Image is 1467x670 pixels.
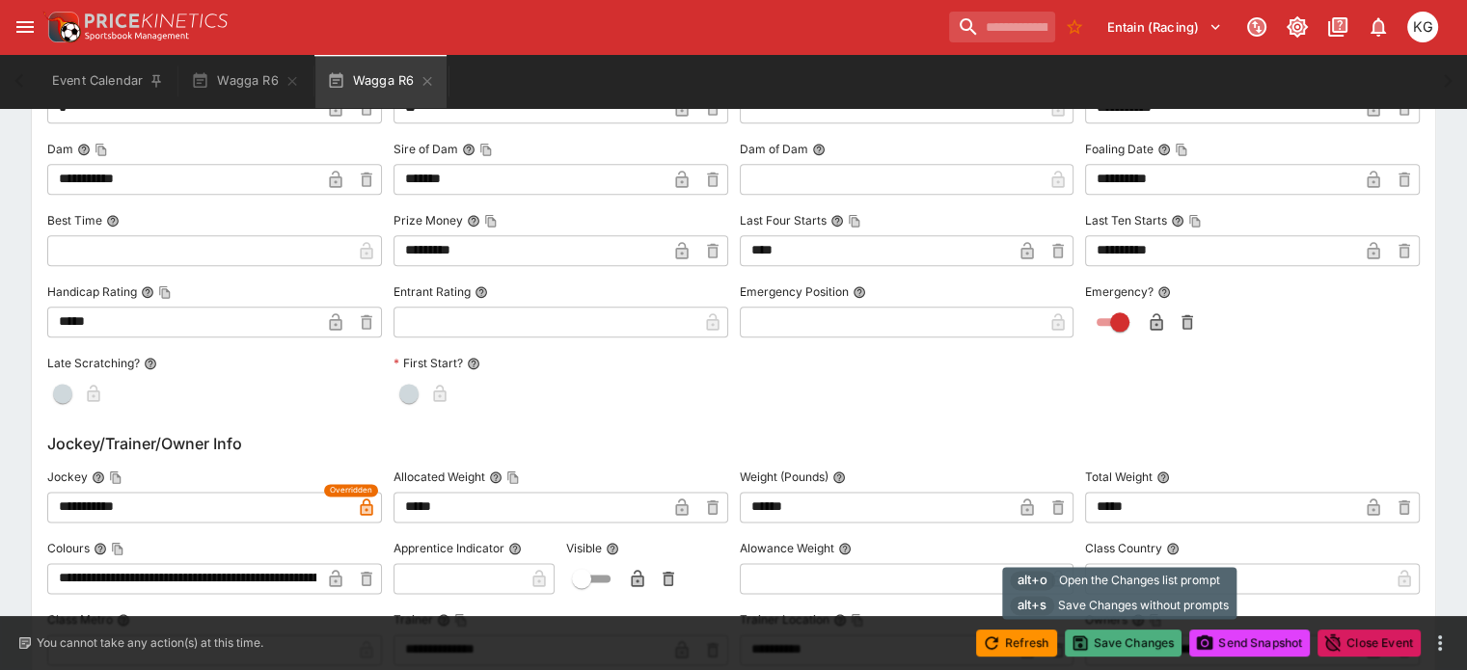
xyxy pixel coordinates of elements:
[740,212,827,228] p: Last Four Starts
[141,285,154,299] button: Handicap RatingCopy To Clipboard
[1188,214,1202,228] button: Copy To Clipboard
[1085,141,1154,157] p: Foaling Date
[566,540,602,556] p: Visible
[106,214,120,228] button: Best Time
[1058,596,1229,615] span: Save Changes without prompts
[848,214,861,228] button: Copy To Clipboard
[77,143,91,156] button: DamCopy To Clipboard
[1157,143,1171,156] button: Foaling DateCopy To Clipboard
[606,542,619,555] button: Visible
[833,613,847,627] button: Trainer LocationCopy To Clipboard
[812,143,826,156] button: Dam of Dam
[484,214,498,228] button: Copy To Clipboard
[838,542,852,555] button: Alowance Weight
[179,54,311,108] button: Wagga R6
[394,611,433,628] p: Trainer
[1175,143,1188,156] button: Copy To Clipboard
[1065,630,1182,657] button: Save Changes
[47,432,1420,455] h6: Jockey/Trainer/Owner Info
[479,143,493,156] button: Copy To Clipboard
[1096,12,1234,42] button: Select Tenant
[467,357,480,370] button: First Start?
[1320,10,1355,44] button: Documentation
[740,141,808,157] p: Dam of Dam
[1010,571,1055,590] span: alt+o
[475,285,488,299] button: Entrant Rating
[1059,12,1090,42] button: No Bookmarks
[1157,285,1171,299] button: Emergency?
[394,283,471,300] p: Entrant Rating
[41,54,176,108] button: Event Calendar
[47,141,73,157] p: Dam
[1318,630,1421,657] button: Close Event
[437,613,450,627] button: TrainerCopy To Clipboard
[92,470,105,484] button: JockeyCopy To Clipboard
[740,283,849,300] p: Emergency Position
[1085,540,1162,556] p: Class Country
[158,285,172,299] button: Copy To Clipboard
[489,470,503,484] button: Allocated WeightCopy To Clipboard
[47,212,102,228] p: Best Time
[85,32,189,40] img: Sportsbook Management
[95,143,108,156] button: Copy To Clipboard
[740,611,829,628] p: Trainer Location
[853,285,866,299] button: Emergency Position
[42,8,81,46] img: PriceKinetics Logo
[506,470,520,484] button: Copy To Clipboard
[740,469,829,485] p: Weight (Pounds)
[47,469,88,485] p: Jockey
[1156,470,1170,484] button: Total Weight
[851,613,864,627] button: Copy To Clipboard
[832,470,846,484] button: Weight (Pounds)
[1361,10,1396,44] button: Notifications
[1239,10,1274,44] button: Connected to PK
[394,355,463,371] p: First Start?
[394,469,485,485] p: Allocated Weight
[8,10,42,44] button: open drawer
[1189,630,1310,657] button: Send Snapshot
[508,542,522,555] button: Apprentice Indicator
[1085,469,1153,485] p: Total Weight
[111,542,124,555] button: Copy To Clipboard
[740,540,834,556] p: Alowance Weight
[462,143,475,156] button: Sire of DamCopy To Clipboard
[47,611,113,628] p: Class Metro
[1085,212,1167,228] p: Last Ten Starts
[976,630,1057,657] button: Refresh
[949,12,1055,42] input: search
[37,634,263,652] p: You cannot take any action(s) at this time.
[1010,596,1054,615] span: alt+s
[47,283,137,300] p: Handicap Rating
[1407,12,1438,42] div: Kevin Gutschlag
[315,54,447,108] button: Wagga R6
[1401,6,1444,48] button: Kevin Gutschlag
[1166,542,1180,555] button: Class Country
[467,214,480,228] button: Prize MoneyCopy To Clipboard
[1428,631,1452,655] button: more
[47,540,90,556] p: Colours
[330,484,372,496] span: Overridden
[109,470,122,484] button: Copy To Clipboard
[394,212,463,228] p: Prize Money
[1280,10,1315,44] button: Toggle light/dark mode
[454,613,468,627] button: Copy To Clipboard
[1085,283,1154,300] p: Emergency?
[94,542,107,555] button: ColoursCopy To Clipboard
[394,141,458,157] p: Sire of Dam
[117,613,130,627] button: Class Metro
[47,355,140,371] p: Late Scratching?
[144,357,157,370] button: Late Scratching?
[85,13,228,28] img: PriceKinetics
[1171,214,1184,228] button: Last Ten StartsCopy To Clipboard
[1059,571,1220,590] span: Open the Changes list prompt
[830,214,844,228] button: Last Four StartsCopy To Clipboard
[394,540,504,556] p: Apprentice Indicator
